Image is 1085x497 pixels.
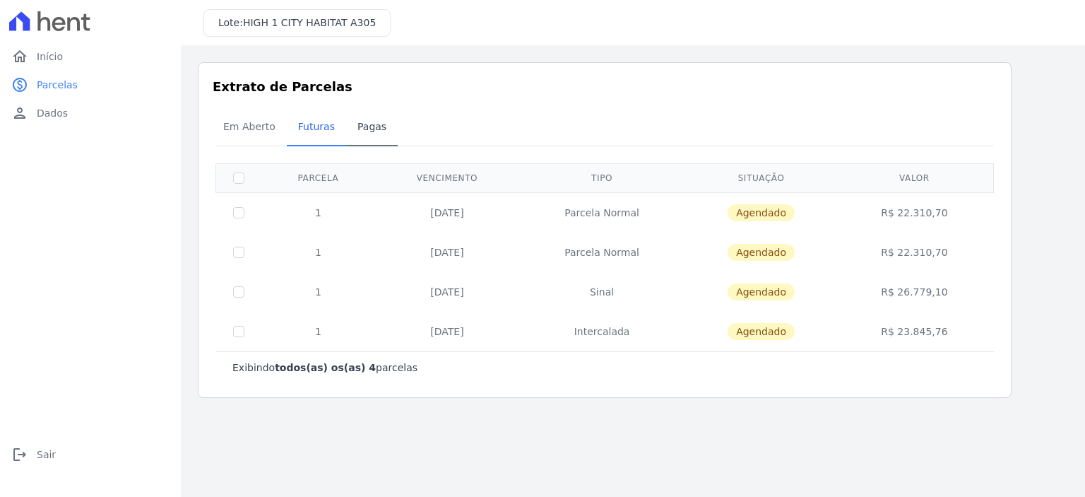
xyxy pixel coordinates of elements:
[37,78,78,92] span: Parcelas
[261,192,375,233] td: 1
[346,110,398,146] a: Pagas
[349,112,395,141] span: Pagas
[6,440,175,469] a: logoutSair
[11,76,28,93] i: paid
[37,49,63,64] span: Início
[519,312,684,351] td: Intercalada
[519,163,684,192] th: Tipo
[37,448,56,462] span: Sair
[6,71,175,99] a: paidParcelas
[838,312,990,351] td: R$ 23.845,76
[375,272,519,312] td: [DATE]
[519,233,684,272] td: Parcela Normal
[838,272,990,312] td: R$ 26.779,10
[838,192,990,233] td: R$ 22.310,70
[838,163,990,192] th: Valor
[6,99,175,127] a: personDados
[375,192,519,233] td: [DATE]
[375,233,519,272] td: [DATE]
[290,112,343,141] span: Futuras
[287,110,346,146] a: Futuras
[212,110,287,146] a: Em Aberto
[519,192,684,233] td: Parcela Normal
[6,42,175,71] a: homeInício
[232,361,417,375] p: Exibindo parcelas
[728,283,795,300] span: Agendado
[218,16,376,30] h3: Lote:
[684,163,838,192] th: Situação
[261,233,375,272] td: 1
[375,312,519,351] td: [DATE]
[11,105,28,122] i: person
[375,163,519,192] th: Vencimento
[261,272,375,312] td: 1
[728,244,795,261] span: Agendado
[213,77,997,96] h3: Extrato de Parcelas
[243,17,376,28] span: HIGH 1 CITY HABITAT A305
[261,312,375,351] td: 1
[275,362,376,373] b: todos(as) os(as) 4
[519,272,684,312] td: Sinal
[261,163,375,192] th: Parcela
[215,112,284,141] span: Em Aberto
[838,233,990,272] td: R$ 22.310,70
[728,323,795,340] span: Agendado
[728,204,795,221] span: Agendado
[11,446,28,463] i: logout
[11,48,28,65] i: home
[37,106,68,120] span: Dados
